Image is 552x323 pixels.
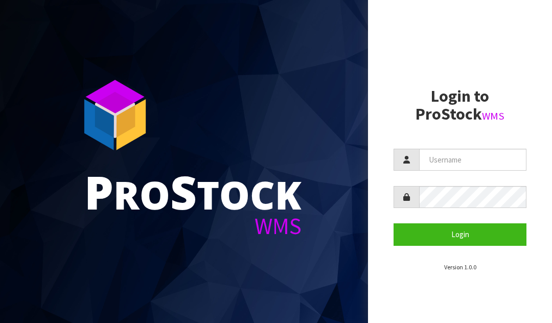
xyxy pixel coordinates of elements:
[482,109,504,123] small: WMS
[394,223,526,245] button: Login
[170,160,197,223] span: S
[77,77,153,153] img: ProStock Cube
[84,169,302,215] div: ro tock
[419,149,526,171] input: Username
[394,87,526,123] h2: Login to ProStock
[84,160,113,223] span: P
[444,263,476,271] small: Version 1.0.0
[84,215,302,238] div: WMS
